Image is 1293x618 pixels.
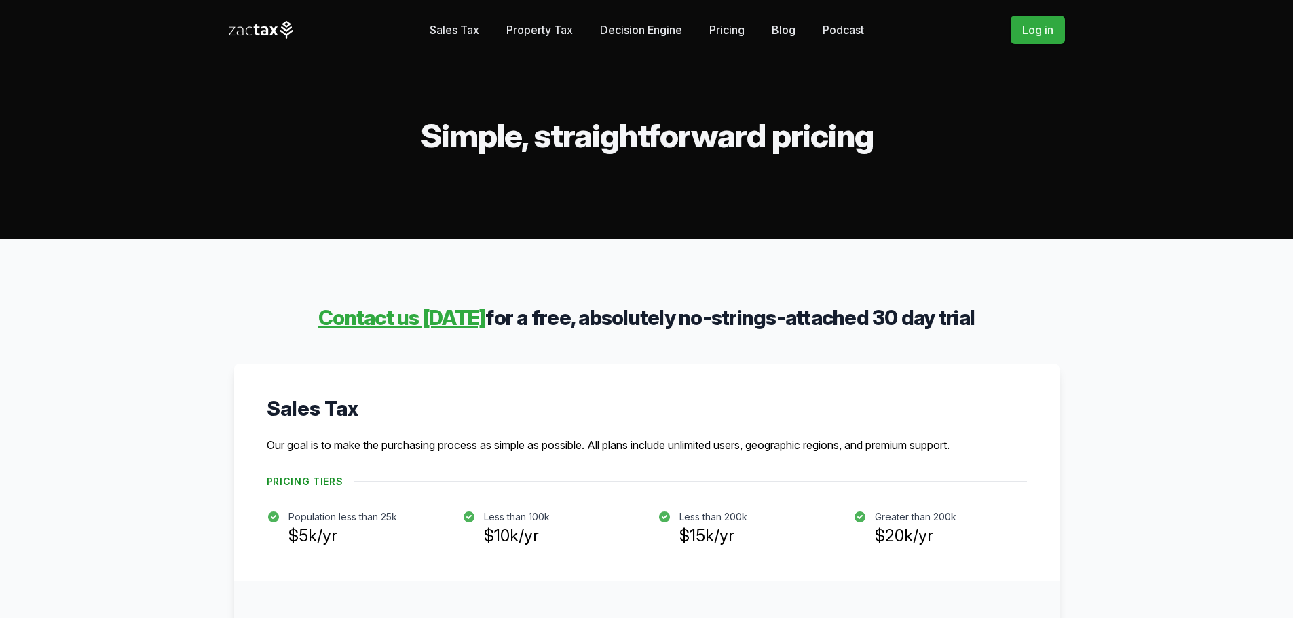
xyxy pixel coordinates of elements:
h3: $20k/yr [875,524,956,548]
p: Population less than 25k [288,510,397,524]
h4: Pricing Tiers [267,475,354,488]
a: Podcast [823,16,864,43]
a: Blog [772,16,795,43]
a: Pricing [709,16,745,43]
a: Contact us [DATE] [318,305,485,330]
h3: Sales Tax [267,396,1027,421]
a: Log in [1011,16,1065,44]
h3: for a free, absolutely no-strings-attached 30 day trial [234,304,1060,331]
h3: $5k/yr [288,524,397,548]
p: Greater than 200k [875,510,956,524]
p: Less than 100k [484,510,550,524]
a: Decision Engine [600,16,682,43]
a: Property Tax [506,16,573,43]
p: Our goal is to make the purchasing process as simple as possible. All plans include unlimited use... [267,437,1027,453]
h2: Simple, straightforward pricing [229,119,1065,152]
p: Less than 200k [679,510,747,524]
a: Sales Tax [430,16,479,43]
h3: $15k/yr [679,524,747,548]
h3: $10k/yr [484,524,550,548]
